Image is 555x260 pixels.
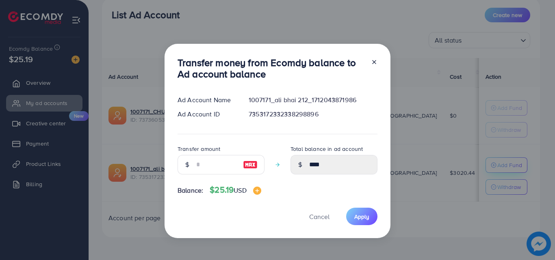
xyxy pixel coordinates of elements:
span: USD [234,186,246,195]
label: Transfer amount [178,145,220,153]
label: Total balance in ad account [291,145,363,153]
img: image [243,160,258,170]
span: Balance: [178,186,203,195]
button: Apply [346,208,377,225]
span: Apply [354,213,369,221]
div: Ad Account ID [171,110,242,119]
img: image [253,187,261,195]
span: Cancel [309,212,330,221]
div: 1007171_ali bhai 212_1712043871986 [242,95,384,105]
h3: Transfer money from Ecomdy balance to Ad account balance [178,57,364,80]
div: Ad Account Name [171,95,242,105]
div: 7353172332338298896 [242,110,384,119]
h4: $25.19 [210,185,261,195]
button: Cancel [299,208,340,225]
